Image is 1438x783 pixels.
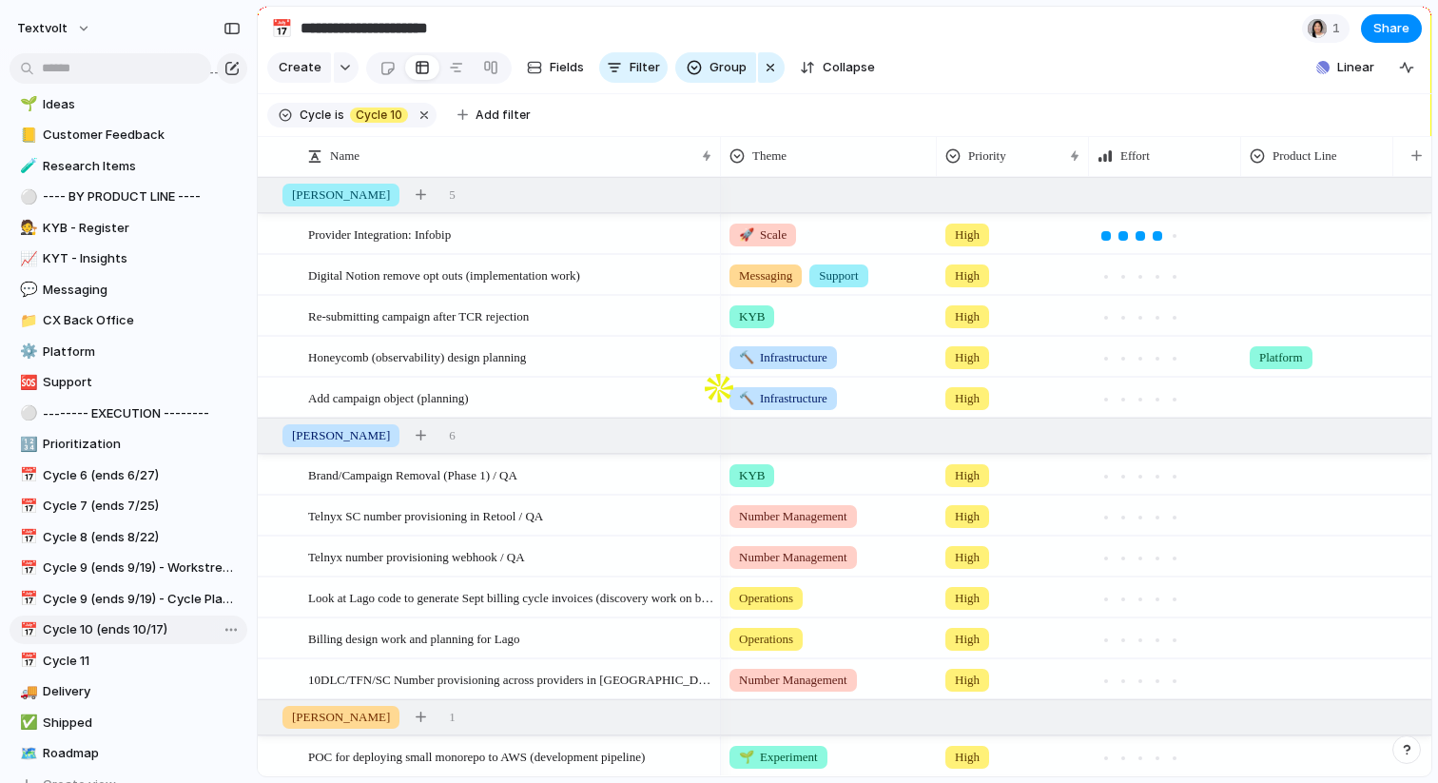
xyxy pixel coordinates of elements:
[10,400,247,428] a: ⚪-------- EXECUTION --------
[955,548,980,567] span: High
[43,590,241,609] span: Cycle 9 (ends 9/19) - Cycle Planning
[308,504,543,526] span: Telnyx SC number provisioning in Retool / QA
[43,219,241,238] span: KYB - Register
[308,545,525,567] span: Telnyx number provisioning webhook / QA
[10,183,247,211] a: ⚪---- BY PRODUCT LINE ----
[739,750,754,764] span: 🌱
[1309,53,1382,82] button: Linear
[10,554,247,582] a: 📅Cycle 9 (ends 9/19) - Workstreams
[550,58,584,77] span: Fields
[955,225,980,245] span: High
[292,426,390,445] span: [PERSON_NAME]
[519,52,592,83] button: Fields
[446,102,542,128] button: Add filter
[10,214,247,243] a: 🧑‍⚖️KYB - Register
[20,341,33,362] div: ⚙️
[308,386,469,408] span: Add campaign object (planning)
[43,466,241,485] span: Cycle 6 (ends 6/27)
[955,466,980,485] span: High
[308,345,526,367] span: Honeycomb (observability) design planning
[739,225,787,245] span: Scale
[739,589,793,608] span: Operations
[10,492,247,520] a: 📅Cycle 7 (ends 7/25)
[43,620,241,639] span: Cycle 10 (ends 10/17)
[20,402,33,424] div: ⚪
[630,58,660,77] span: Filter
[43,343,241,362] span: Platform
[955,748,980,767] span: High
[10,368,247,397] a: 🆘Support
[20,372,33,394] div: 🆘
[955,307,980,326] span: High
[739,466,765,485] span: KYB
[10,430,247,459] a: 🔢Prioritization
[43,95,241,114] span: Ideas
[739,348,827,367] span: Infrastructure
[955,266,980,285] span: High
[10,245,247,273] a: 📈KYT - Insights
[292,186,390,205] span: [PERSON_NAME]
[819,266,858,285] span: Support
[739,307,765,326] span: KYB
[17,19,68,38] span: textvolt
[10,461,247,490] a: 📅Cycle 6 (ends 6/27)
[10,616,247,644] a: 📅Cycle 10 (ends 10/17)
[20,125,33,147] div: 📒
[968,147,1006,166] span: Priority
[10,276,247,304] a: 💬Messaging
[43,126,241,145] span: Customer Feedback
[17,249,36,268] button: 📈
[17,435,36,454] button: 🔢
[709,58,747,77] span: Group
[449,186,456,205] span: 5
[20,588,33,610] div: 📅
[279,58,321,77] span: Create
[346,105,412,126] button: Cycle 10
[43,528,241,547] span: Cycle 8 (ends 8/22)
[17,281,36,300] button: 💬
[739,507,847,526] span: Number Management
[10,152,247,181] a: 🧪Research Items
[17,187,36,206] button: ⚪
[449,426,456,445] span: 6
[823,58,875,77] span: Collapse
[43,404,241,423] span: -------- EXECUTION --------
[17,497,36,516] button: 📅
[17,157,36,176] button: 🧪
[43,373,241,392] span: Support
[330,147,359,166] span: Name
[43,497,241,516] span: Cycle 7 (ends 7/25)
[599,52,668,83] button: Filter
[1120,147,1150,166] span: Effort
[271,15,292,41] div: 📅
[43,187,241,206] span: ---- BY PRODUCT LINE ----
[308,463,517,485] span: Brand/Campaign Removal (Phase 1) / QA
[17,126,36,145] button: 📒
[792,52,883,83] button: Collapse
[17,311,36,330] button: 📁
[10,523,247,552] div: 📅Cycle 8 (ends 8/22)
[1259,348,1303,367] span: Platform
[20,310,33,332] div: 📁
[10,338,247,366] a: ⚙️Platform
[10,585,247,614] div: 📅Cycle 9 (ends 9/19) - Cycle Planning
[739,389,827,408] span: Infrastructure
[43,558,241,577] span: Cycle 9 (ends 9/19) - Workstreams
[17,219,36,238] button: 🧑‍⚖️
[20,464,33,486] div: 📅
[20,155,33,177] div: 🧪
[955,507,980,526] span: High
[955,589,980,608] span: High
[1361,14,1422,43] button: Share
[10,306,247,335] a: 📁CX Back Office
[739,350,754,364] span: 🔨
[10,121,247,149] a: 📒Customer Feedback
[739,748,818,767] span: Experiment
